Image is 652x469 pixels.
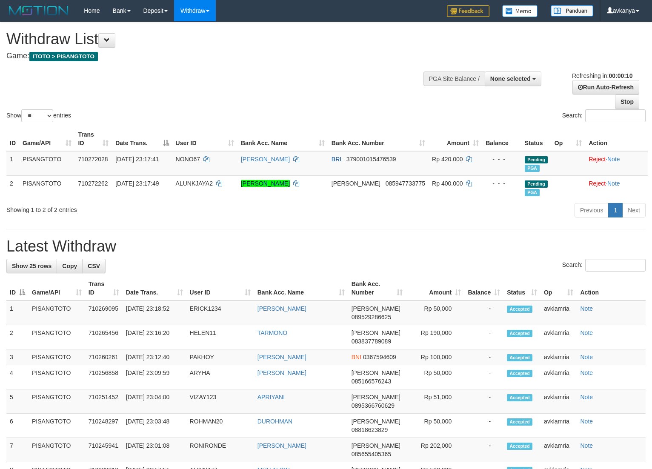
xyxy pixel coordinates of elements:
[123,414,186,438] td: [DATE] 23:03:48
[608,203,623,217] a: 1
[490,75,531,82] span: None selected
[6,365,29,389] td: 4
[19,151,75,176] td: PISANGTOTO
[6,127,19,151] th: ID
[85,276,123,300] th: Trans ID: activate to sort column ascending
[406,389,464,414] td: Rp 51,000
[6,238,646,255] h1: Latest Withdraw
[6,414,29,438] td: 6
[464,365,503,389] td: -
[507,306,532,313] span: Accepted
[123,325,186,349] td: [DATE] 23:16:20
[186,365,254,389] td: ARYHA
[257,418,292,425] a: DUROHMAN
[540,300,577,325] td: avklamria
[464,300,503,325] td: -
[352,338,391,345] span: Copy 083837789089 to clipboard
[352,305,400,312] span: [PERSON_NAME]
[6,300,29,325] td: 1
[85,300,123,325] td: 710269095
[447,5,489,17] img: Feedback.jpg
[82,259,106,273] a: CSV
[503,276,540,300] th: Status: activate to sort column ascending
[241,180,290,187] a: [PERSON_NAME]
[19,175,75,200] td: PISANGTOTO
[352,354,361,360] span: BNI
[507,443,532,450] span: Accepted
[352,426,388,433] span: Copy 08818623829 to clipboard
[172,127,237,151] th: User ID: activate to sort column ascending
[257,442,306,449] a: [PERSON_NAME]
[348,276,406,300] th: Bank Acc. Number: activate to sort column ascending
[507,330,532,337] span: Accepted
[57,259,83,273] a: Copy
[21,109,53,122] select: Showentries
[85,389,123,414] td: 710251452
[580,354,593,360] a: Note
[575,203,609,217] a: Previous
[507,394,532,401] span: Accepted
[123,389,186,414] td: [DATE] 23:04:00
[12,263,51,269] span: Show 25 rows
[6,438,29,462] td: 7
[6,389,29,414] td: 5
[406,438,464,462] td: Rp 202,000
[176,156,200,163] span: NONO67
[562,109,646,122] label: Search:
[406,300,464,325] td: Rp 50,000
[85,365,123,389] td: 710256858
[123,276,186,300] th: Date Trans.: activate to sort column ascending
[572,80,639,94] a: Run Auto-Refresh
[585,127,648,151] th: Action
[609,72,632,79] strong: 00:00:10
[328,127,429,151] th: Bank Acc. Number: activate to sort column ascending
[6,325,29,349] td: 2
[464,349,503,365] td: -
[29,325,85,349] td: PISANGTOTO
[352,451,391,458] span: Copy 085655405365 to clipboard
[525,189,540,196] span: Marked by avklamria
[186,414,254,438] td: ROHMAN20
[352,418,400,425] span: [PERSON_NAME]
[580,305,593,312] a: Note
[580,442,593,449] a: Note
[540,365,577,389] td: avklamria
[423,71,485,86] div: PGA Site Balance /
[482,127,521,151] th: Balance
[29,389,85,414] td: PISANGTOTO
[521,127,551,151] th: Status
[589,180,606,187] a: Reject
[257,394,285,400] a: APRIYANI
[29,276,85,300] th: Game/API: activate to sort column ascending
[507,418,532,426] span: Accepted
[485,71,541,86] button: None selected
[352,378,391,385] span: Copy 085166576243 to clipboard
[257,305,306,312] a: [PERSON_NAME]
[123,365,186,389] td: [DATE] 23:09:59
[186,276,254,300] th: User ID: activate to sort column ascending
[6,349,29,365] td: 3
[6,259,57,273] a: Show 25 rows
[464,276,503,300] th: Balance: activate to sort column ascending
[6,109,71,122] label: Show entries
[6,4,71,17] img: MOTION_logo.png
[352,442,400,449] span: [PERSON_NAME]
[386,180,425,187] span: Copy 085947733775 to clipboard
[540,438,577,462] td: avklamria
[585,151,648,176] td: ·
[186,300,254,325] td: ERICK1234
[464,414,503,438] td: -
[464,389,503,414] td: -
[352,402,395,409] span: Copy 0895366760629 to clipboard
[62,263,77,269] span: Copy
[6,276,29,300] th: ID: activate to sort column descending
[112,127,172,151] th: Date Trans.: activate to sort column descending
[507,370,532,377] span: Accepted
[75,127,112,151] th: Trans ID: activate to sort column ascending
[352,394,400,400] span: [PERSON_NAME]
[580,329,593,336] a: Note
[176,180,213,187] span: ALUNKJAYA2
[540,389,577,414] td: avklamria
[257,354,306,360] a: [PERSON_NAME]
[352,329,400,336] span: [PERSON_NAME]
